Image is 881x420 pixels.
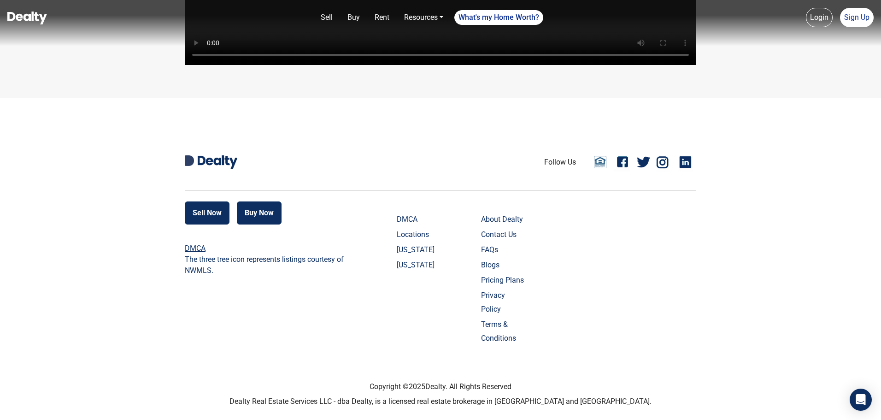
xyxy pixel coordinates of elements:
a: Login [806,8,833,27]
a: FAQs [481,243,527,257]
a: Locations [397,228,442,242]
a: Twitter [637,153,650,172]
a: Resources [400,8,447,27]
a: What's my Home Worth? [454,10,543,25]
a: [US_STATE] [397,243,442,257]
a: [US_STATE] [397,258,442,272]
a: DMCA [185,244,206,253]
p: Dealty Real Estate Services LLC - dba Dealty, is a licensed real estate brokerage in [GEOGRAPHIC_... [185,396,696,407]
a: Privacy Policy [481,289,527,316]
img: Dealty D [185,155,194,166]
a: Blogs [481,258,527,272]
a: Buy [344,8,364,27]
a: Terms & Conditions [481,318,527,345]
a: Sell [317,8,336,27]
a: DMCA [397,213,442,226]
div: Open Intercom Messenger [850,389,872,411]
a: Contact Us [481,228,527,242]
a: Sign Up [840,8,874,27]
a: Instagram [655,153,673,172]
img: Dealty - Buy, Sell & Rent Homes [7,12,47,24]
a: Linkedin [678,153,696,172]
p: The three tree icon represents listings courtesy of NWMLS. [185,254,349,276]
a: Rent [371,8,393,27]
a: Email [591,155,609,169]
button: Buy Now [237,201,282,225]
li: Follow Us [544,157,576,168]
a: Pricing Plans [481,273,527,287]
a: About Dealty [481,213,527,226]
a: Facebook [614,153,632,172]
p: Copyright © 2025 Dealty. All Rights Reserved [185,381,696,392]
img: Dealty [198,155,237,168]
button: Sell Now [185,201,229,225]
